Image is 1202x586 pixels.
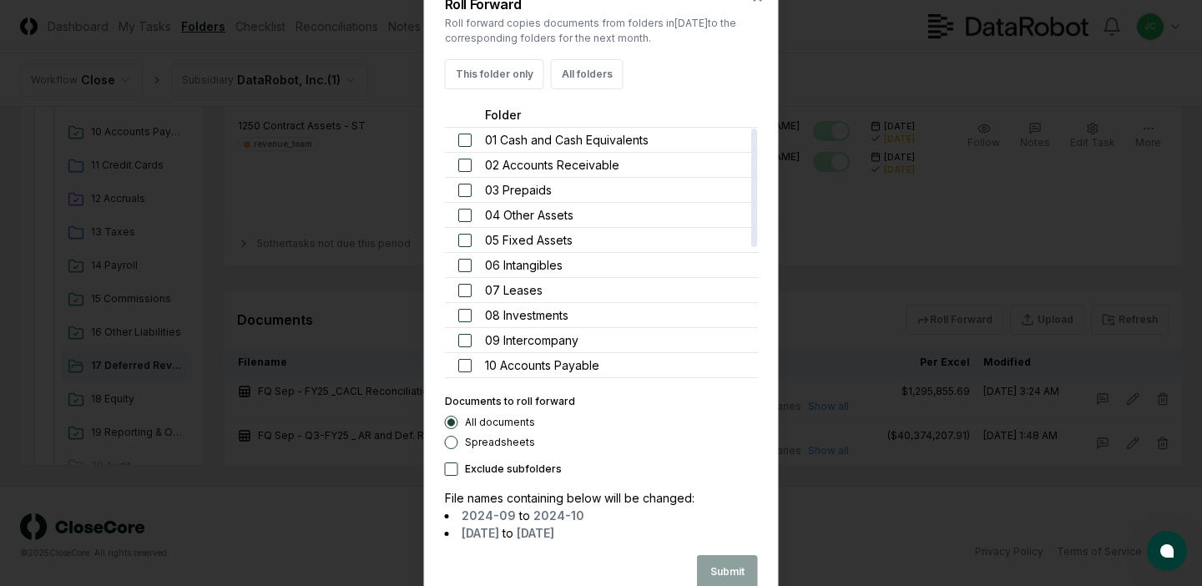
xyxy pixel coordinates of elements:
span: 01 Cash and Cash Equivalents [485,131,649,149]
label: Exclude subfolders [465,464,562,474]
span: to [519,508,530,523]
p: Roll forward copies documents from folders in [DATE] to the corresponding folders for the next mo... [445,16,758,46]
span: 02 Accounts Receivable [485,156,619,174]
button: This folder only [445,59,544,89]
span: 04 Other Assets [485,206,573,224]
span: [DATE] [462,526,499,540]
div: Folder [485,106,745,124]
label: Documents to roll forward [445,395,575,407]
span: 2024-09 [462,508,516,523]
span: 08 Investments [485,306,568,324]
span: 03 Prepaids [485,181,552,199]
span: [DATE] [517,526,554,540]
span: 09 Intercompany [485,331,578,349]
span: 07 Leases [485,281,543,299]
button: All folders [551,59,624,89]
span: 05 Fixed Assets [485,231,573,249]
label: All documents [465,417,535,427]
label: Spreadsheets [465,437,535,447]
span: 10 Accounts Payable [485,356,599,374]
span: 2024-10 [533,508,584,523]
span: 06 Intangibles [485,256,563,274]
div: File names containing below will be changed: [445,489,758,507]
span: to [503,526,513,540]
